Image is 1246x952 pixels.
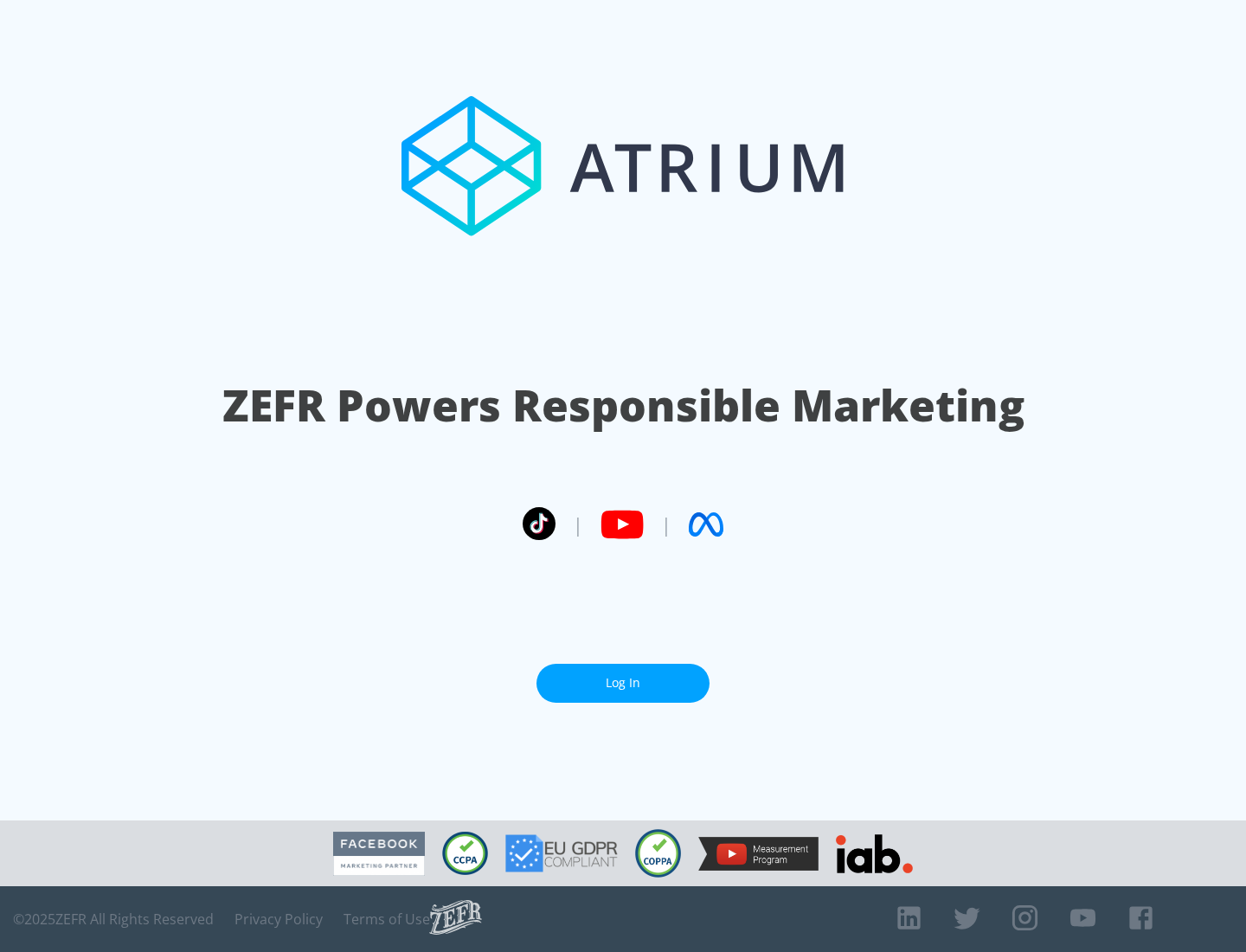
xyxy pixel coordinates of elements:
img: CCPA Compliant [442,832,488,875]
span: | [573,511,583,537]
img: Facebook Marketing Partner [333,832,425,876]
img: GDPR Compliant [505,834,618,872]
span: | [661,511,671,537]
img: YouTube Measurement Program [698,837,819,871]
a: Log In [536,664,710,703]
a: Terms of Use [344,910,430,928]
span: © 2025 ZEFR All Rights Reserved [13,910,214,928]
h1: ZEFR Powers Responsible Marketing [222,376,1024,435]
img: IAB [836,834,913,873]
img: COPPA Compliant [635,829,681,878]
a: Privacy Policy [234,910,323,928]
